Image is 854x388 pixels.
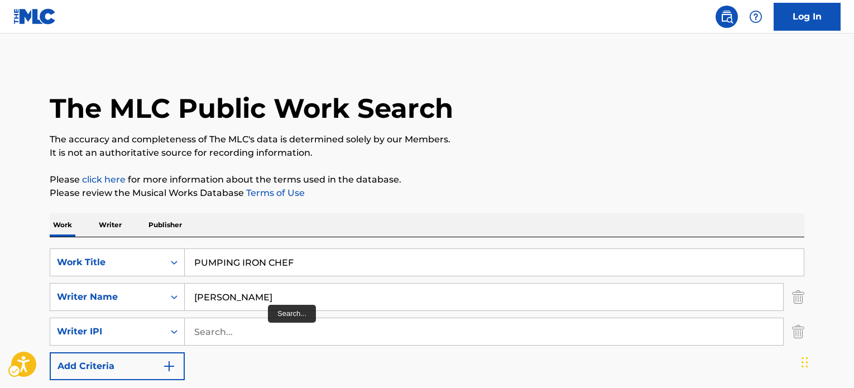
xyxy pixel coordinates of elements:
a: Music industry terminology | mechanical licensing collective [82,174,126,185]
h1: The MLC Public Work Search [50,92,453,125]
p: Please review the Musical Works Database [50,186,804,200]
p: Work [50,213,75,237]
img: MLC Logo [13,8,56,25]
p: Please for more information about the terms used in the database. [50,173,804,186]
img: 9d2ae6d4665cec9f34b9.svg [162,360,176,373]
img: help [749,10,762,23]
img: Delete Criterion [792,318,804,346]
div: Chat Widget [798,334,854,388]
div: Writer IPI [57,325,157,338]
a: Log In [774,3,841,31]
div: Drag [802,346,808,379]
a: Terms of Use [244,188,305,198]
input: Search... [185,249,804,276]
iframe: Hubspot Iframe [798,334,854,388]
div: Work Title [57,256,157,269]
p: Writer [95,213,125,237]
input: Search... [185,284,783,310]
img: Delete Criterion [792,283,804,311]
div: Writer Name [57,290,157,304]
p: The accuracy and completeness of The MLC's data is determined solely by our Members. [50,133,804,146]
button: Add Criteria [50,352,185,380]
p: Publisher [145,213,185,237]
img: search [720,10,733,23]
p: It is not an authoritative source for recording information. [50,146,804,160]
input: Search... [185,318,783,345]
